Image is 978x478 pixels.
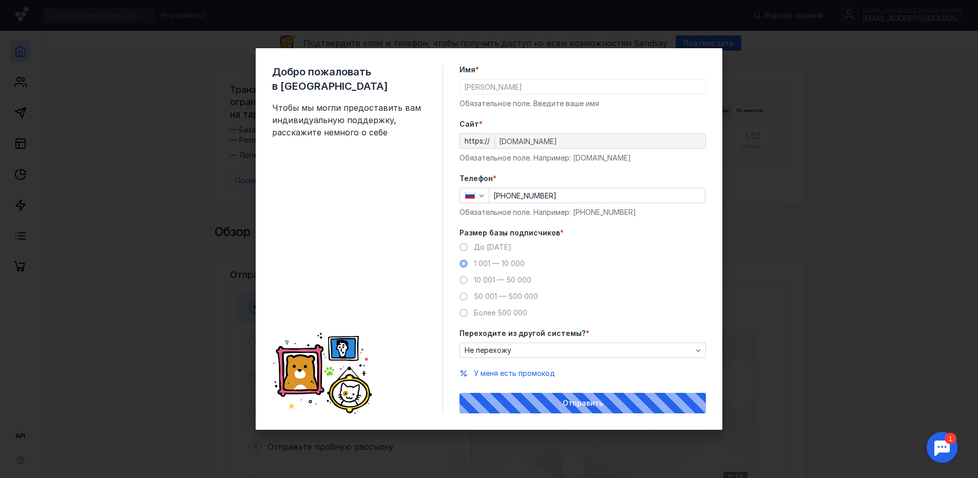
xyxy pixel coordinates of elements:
[459,65,475,75] span: Имя
[459,173,493,184] span: Телефон
[459,98,706,109] div: Обязательное поле. Введите ваше имя
[23,6,35,17] div: 1
[459,153,706,163] div: Обязательное поле. Например: [DOMAIN_NAME]
[459,343,706,358] button: Не перехожу
[474,368,555,379] button: У меня есть промокод
[272,102,426,138] span: Чтобы мы могли предоставить вам индивидуальную поддержку, расскажите немного о себе
[459,328,586,338] span: Переходите из другой системы?
[272,65,426,93] span: Добро пожаловать в [GEOGRAPHIC_DATA]
[465,346,511,355] span: Не перехожу
[474,369,555,377] span: У меня есть промокод
[459,119,479,129] span: Cайт
[459,207,706,217] div: Обязательное поле. Например: [PHONE_NUMBER]
[459,228,560,238] span: Размер базы подписчиков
